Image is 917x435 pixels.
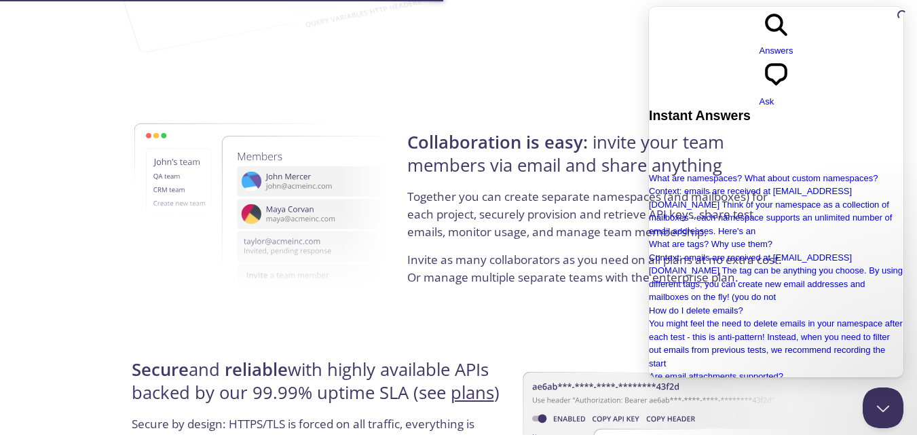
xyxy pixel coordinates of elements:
a: plans [451,381,494,404]
strong: Secure [132,358,189,381]
p: Together you can create separate namespaces (and mailboxes) for each project, securely provision ... [407,188,785,251]
strong: Collaboration is easy: [407,130,588,154]
img: members-1 [134,86,444,327]
h4: and with highly available APIs backed by our 99.99% uptime SLA (see ) [132,358,510,416]
p: Invite as many collaborators as you need on all plans at no extra cost. Or manage multiple separa... [407,251,785,286]
strong: reliable [225,358,288,381]
h4: invite your team members via email and share anything [407,131,785,189]
iframe: Help Scout Beacon - Close [863,387,903,428]
iframe: Help Scout Beacon - Live Chat, Contact Form, and Knowledge Base [649,7,903,377]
